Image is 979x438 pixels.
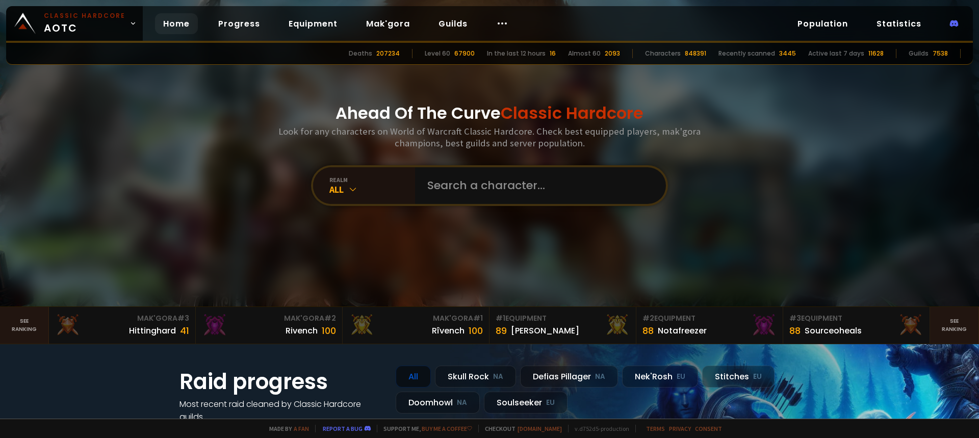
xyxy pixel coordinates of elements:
[489,307,636,344] a: #1Equipment89[PERSON_NAME]
[179,366,383,398] h1: Raid progress
[568,425,629,432] span: v. d752d5 - production
[595,372,605,382] small: NA
[605,49,620,58] div: 2093
[645,49,681,58] div: Characters
[263,425,309,432] span: Made by
[454,49,475,58] div: 67900
[322,324,336,338] div: 100
[753,372,762,382] small: EU
[868,49,884,58] div: 11628
[336,101,643,125] h1: Ahead Of The Curve
[323,425,363,432] a: Report a bug
[496,313,630,324] div: Equipment
[180,324,189,338] div: 41
[177,313,189,323] span: # 3
[646,425,665,432] a: Terms
[286,324,318,337] div: Rivench
[685,49,706,58] div: 848391
[349,49,372,58] div: Deaths
[642,324,654,338] div: 88
[377,425,472,432] span: Support me,
[376,49,400,58] div: 207234
[808,49,864,58] div: Active last 7 days
[274,125,705,149] h3: Look for any characters on World of Warcraft Classic Hardcore. Check best equipped players, mak'g...
[44,11,125,36] span: AOTC
[324,313,336,323] span: # 2
[358,13,418,34] a: Mak'gora
[469,324,483,338] div: 100
[933,49,948,58] div: 7538
[718,49,775,58] div: Recently scanned
[702,366,775,388] div: Stitches
[179,398,383,423] h4: Most recent raid cleaned by Classic Hardcore guilds
[155,13,198,34] a: Home
[496,313,505,323] span: # 1
[568,49,601,58] div: Almost 60
[294,425,309,432] a: a fan
[196,307,343,344] a: Mak'Gora#2Rivench100
[636,307,783,344] a: #2Equipment88Notafreezer
[49,307,196,344] a: Mak'Gora#3Hittinghard41
[473,313,483,323] span: # 1
[550,49,556,58] div: 16
[44,11,125,20] small: Classic Hardcore
[789,324,801,338] div: 88
[478,425,562,432] span: Checkout
[396,366,431,388] div: All
[280,13,346,34] a: Equipment
[496,324,507,338] div: 89
[622,366,698,388] div: Nek'Rosh
[422,425,472,432] a: Buy me a coffee
[789,313,923,324] div: Equipment
[779,49,796,58] div: 3445
[695,425,722,432] a: Consent
[658,324,707,337] div: Notafreezer
[511,324,579,337] div: [PERSON_NAME]
[501,101,643,124] span: Classic Hardcore
[435,366,516,388] div: Skull Rock
[518,425,562,432] a: [DOMAIN_NAME]
[868,13,930,34] a: Statistics
[202,313,336,324] div: Mak'Gora
[930,307,979,344] a: Seeranking
[783,307,930,344] a: #3Equipment88Sourceoheals
[805,324,862,337] div: Sourceoheals
[425,49,450,58] div: Level 60
[457,398,467,408] small: NA
[329,176,415,184] div: realm
[129,324,176,337] div: Hittinghard
[789,313,801,323] span: # 3
[484,392,568,414] div: Soulseeker
[909,49,929,58] div: Guilds
[669,425,691,432] a: Privacy
[520,366,618,388] div: Defias Pillager
[55,313,189,324] div: Mak'Gora
[432,324,465,337] div: Rîvench
[349,313,483,324] div: Mak'Gora
[396,392,480,414] div: Doomhowl
[210,13,268,34] a: Progress
[546,398,555,408] small: EU
[487,49,546,58] div: In the last 12 hours
[642,313,777,324] div: Equipment
[493,372,503,382] small: NA
[6,6,143,41] a: Classic HardcoreAOTC
[421,167,654,204] input: Search a character...
[677,372,685,382] small: EU
[642,313,654,323] span: # 2
[343,307,489,344] a: Mak'Gora#1Rîvench100
[789,13,856,34] a: Population
[430,13,476,34] a: Guilds
[329,184,415,195] div: All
